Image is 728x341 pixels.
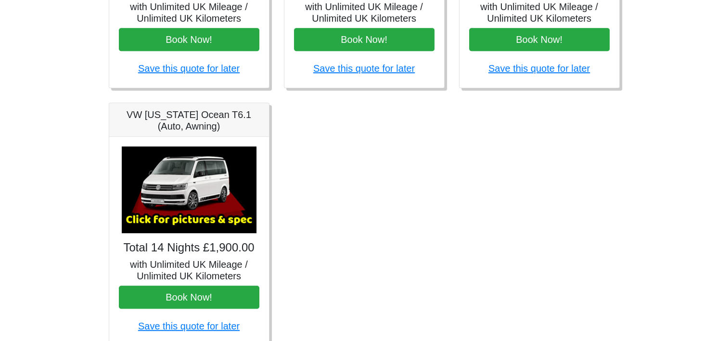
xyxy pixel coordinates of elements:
h4: Total 14 Nights £1,900.00 [119,241,259,255]
h5: with Unlimited UK Mileage / Unlimited UK Kilometers [294,1,434,24]
a: Save this quote for later [313,63,415,74]
h5: with Unlimited UK Mileage / Unlimited UK Kilometers [469,1,610,24]
img: VW California Ocean T6.1 (Auto, Awning) [122,146,256,233]
h5: with Unlimited UK Mileage / Unlimited UK Kilometers [119,259,259,282]
button: Book Now! [119,286,259,309]
a: Save this quote for later [488,63,590,74]
a: Save this quote for later [138,321,240,331]
h5: with Unlimited UK Mileage / Unlimited UK Kilometers [119,1,259,24]
h5: VW [US_STATE] Ocean T6.1 (Auto, Awning) [119,109,259,132]
button: Book Now! [294,28,434,51]
button: Book Now! [469,28,610,51]
button: Book Now! [119,28,259,51]
a: Save this quote for later [138,63,240,74]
